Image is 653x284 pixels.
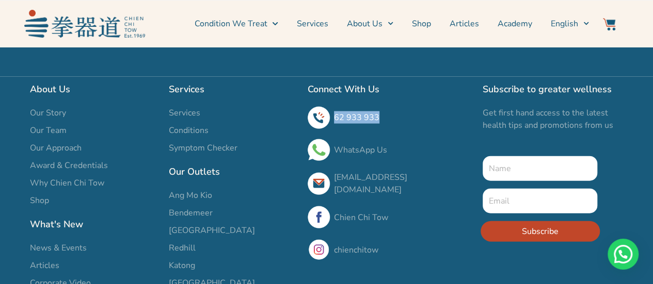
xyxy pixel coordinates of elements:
[347,11,393,37] a: About Us
[30,177,104,189] span: Why Chien Chi Tow
[30,259,59,272] span: Articles
[150,11,589,37] nav: Menu
[297,11,328,37] a: Services
[169,224,297,237] a: [GEOGRAPHIC_DATA]
[169,124,209,137] span: Conditions
[169,124,297,137] a: Conditions
[169,142,297,154] a: Symptom Checker
[30,177,158,189] a: Why Chien Chi Tow
[30,259,158,272] a: Articles
[194,11,278,37] a: Condition We Treat
[334,172,407,195] a: [EMAIL_ADDRESS][DOMAIN_NAME]
[30,159,108,172] span: Award & Credentials
[551,11,589,37] a: Switch to English
[483,189,598,213] input: Email
[30,242,158,254] a: News & Events
[498,11,532,37] a: Academy
[169,259,195,272] span: Katong
[334,144,387,156] a: WhatsApp Us
[169,207,213,219] span: Bendemeer
[412,11,431,37] a: Shop
[30,242,87,254] span: News & Events
[481,221,600,242] button: Subscribe
[169,242,196,254] span: Redhill
[169,164,297,179] h2: Our Outlets
[334,112,379,123] a: 62 933 933
[169,242,297,254] a: Redhill
[522,225,559,238] span: Subscribe
[483,156,598,181] input: Name
[483,107,624,131] p: Get first hand access to the latest health tips and promotions from us
[603,18,615,30] img: Website Icon-03
[551,18,578,30] span: English
[30,124,67,137] span: Our Team
[30,142,158,154] a: Our Approach
[169,259,297,272] a: Katong
[30,194,49,207] span: Shop
[169,189,212,202] span: Ang Mo Kio
[483,156,598,249] form: New Form
[169,107,200,119] span: Services
[308,82,472,96] h2: Connect With Us
[30,159,158,172] a: Award & Credentials
[450,11,479,37] a: Articles
[30,217,158,231] h2: What's New
[169,224,255,237] span: [GEOGRAPHIC_DATA]
[30,124,158,137] a: Our Team
[483,82,624,96] h2: Subscribe to greater wellness
[169,82,297,96] h2: Services
[334,244,378,256] a: chienchitow
[169,189,297,202] a: Ang Mo Kio
[608,239,639,270] div: Need help? WhatsApp contact
[169,107,297,119] a: Services
[169,207,297,219] a: Bendemeer
[30,194,158,207] a: Shop
[334,212,388,223] a: Chien Chi Tow
[30,142,82,154] span: Our Approach
[169,142,237,154] span: Symptom Checker
[30,107,66,119] span: Our Story
[30,107,158,119] a: Our Story
[30,82,158,96] h2: About Us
